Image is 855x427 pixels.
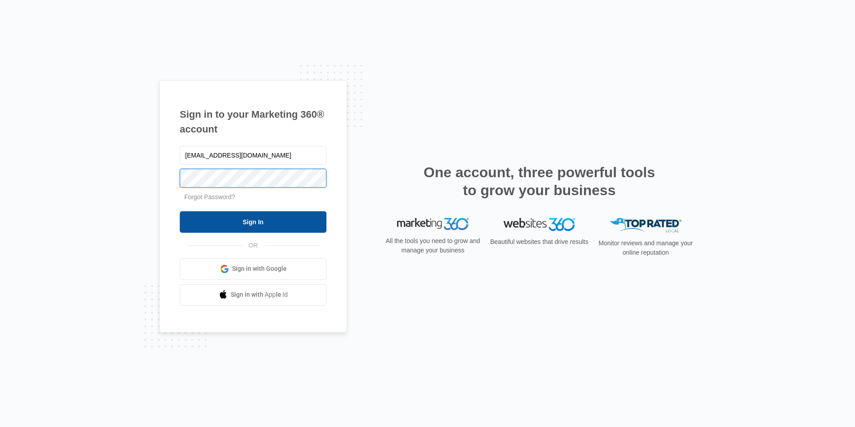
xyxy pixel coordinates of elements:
p: Beautiful websites that drive results [489,237,589,247]
span: Sign in with Apple Id [231,290,288,299]
h2: One account, three powerful tools to grow your business [421,163,658,199]
img: Websites 360 [504,218,575,231]
p: Monitor reviews and manage your online reputation [596,239,696,257]
input: Sign In [180,211,326,233]
img: Top Rated Local [610,218,681,233]
span: OR [242,241,264,250]
h1: Sign in to your Marketing 360® account [180,107,326,137]
a: Sign in with Apple Id [180,284,326,306]
span: Sign in with Google [232,264,287,273]
img: Marketing 360 [397,218,469,231]
a: Sign in with Google [180,258,326,280]
p: All the tools you need to grow and manage your business [383,236,483,255]
input: Email [180,146,326,165]
a: Forgot Password? [184,193,235,201]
